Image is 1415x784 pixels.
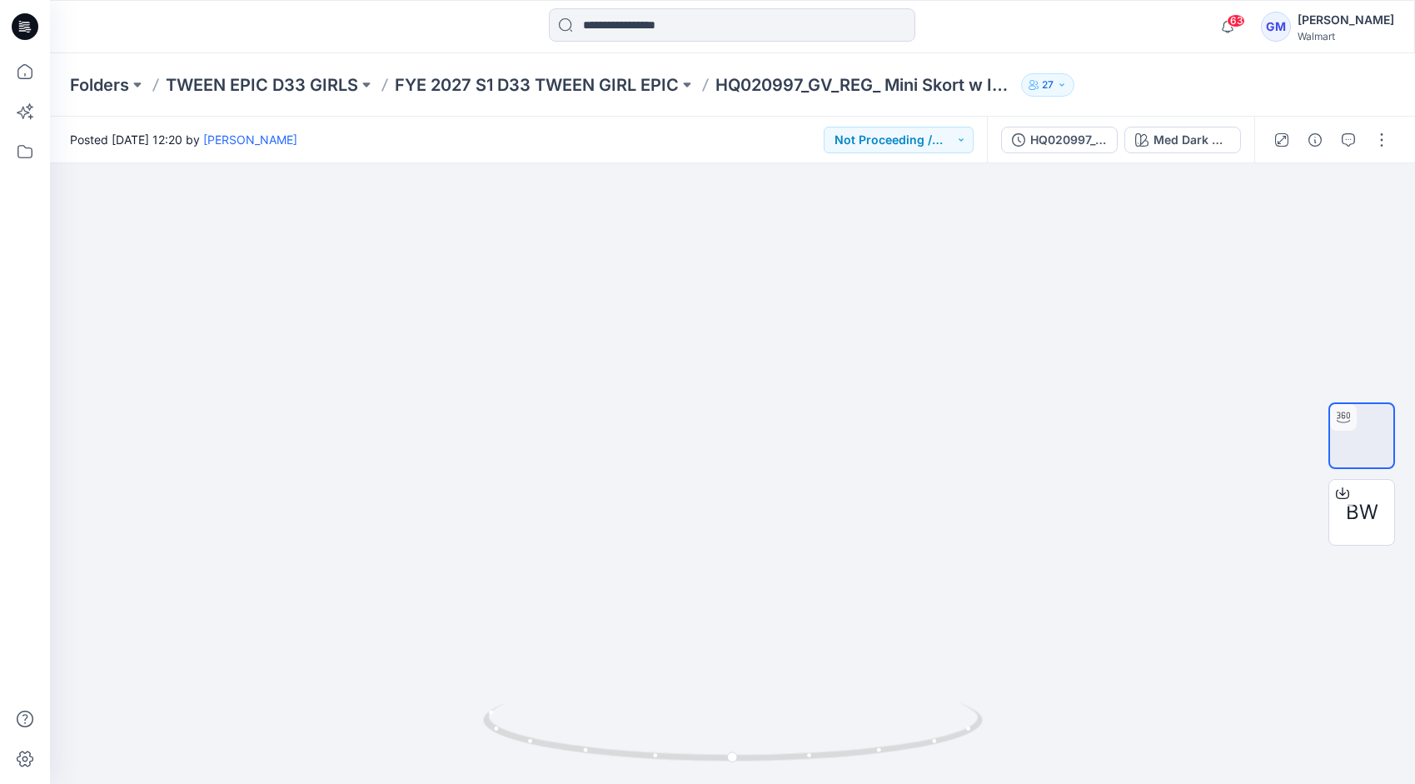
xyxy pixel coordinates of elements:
[1001,127,1118,153] button: HQ020997_GV_REG_ Mini Skort w In [GEOGRAPHIC_DATA] Shorts
[1153,131,1230,149] div: Med Dark Wash
[70,131,297,148] span: Posted [DATE] 12:20 by
[715,73,1014,97] p: HQ020997_GV_REG_ Mini Skort w In [GEOGRAPHIC_DATA] Shorts
[70,73,129,97] a: Folders
[1298,10,1394,30] div: [PERSON_NAME]
[203,132,297,147] a: [PERSON_NAME]
[1298,30,1394,42] div: Walmart
[395,73,679,97] a: FYE 2027 S1 D33 TWEEN GIRL EPIC
[1261,12,1291,42] div: GM
[1302,127,1328,153] button: Details
[1030,131,1107,149] div: HQ020997_GV_REG_ Mini Skort w In [GEOGRAPHIC_DATA] Shorts
[1227,14,1245,27] span: 63
[1124,127,1241,153] button: Med Dark Wash
[166,73,358,97] a: TWEEN EPIC D33 GIRLS
[1042,76,1054,94] p: 27
[1021,73,1074,97] button: 27
[1346,497,1378,527] span: BW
